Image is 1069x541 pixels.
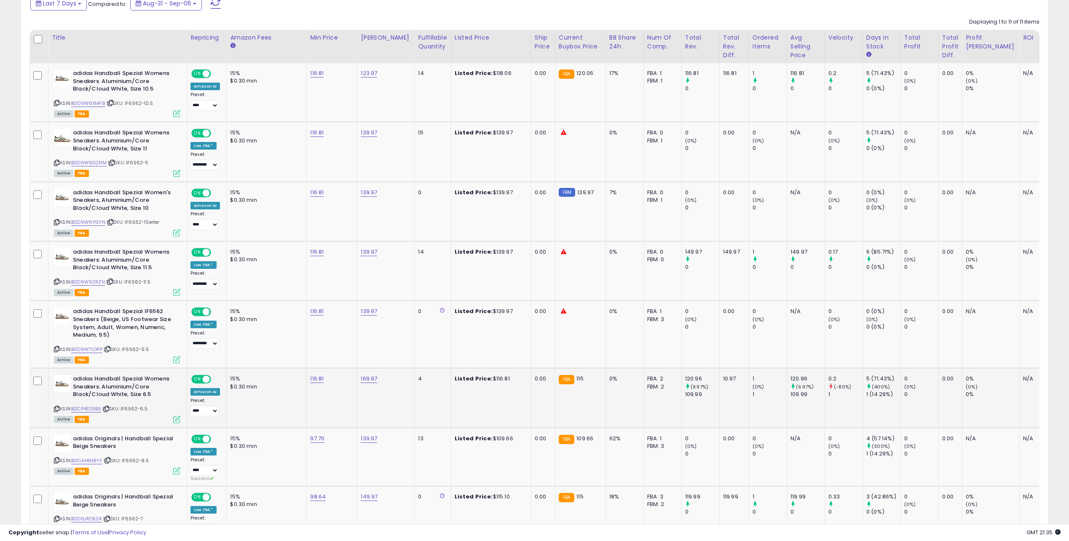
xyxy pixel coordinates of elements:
div: 0 (0%) [866,204,900,212]
div: N/A [966,129,1013,137]
div: 120.96 [790,375,825,383]
small: (0%) [904,256,916,263]
a: 98.64 [310,493,326,501]
a: 123.97 [361,69,377,78]
div: 0 [753,145,787,152]
img: 31c2aZHGACL._SL40_.jpg [54,189,71,206]
div: 0% [609,129,637,137]
div: Low. FBA * [190,321,217,328]
b: Listed Price: [455,129,493,137]
div: 1 [753,391,787,398]
div: 1 [753,248,787,256]
span: OFF [210,249,223,256]
div: $0.30 min [230,77,300,85]
a: B0DJH8N8YF [71,457,102,464]
div: $0.30 min [230,137,300,145]
div: 10.97 [723,375,742,383]
a: 169.97 [361,375,377,383]
small: (0%) [753,316,764,323]
a: Terms of Use [72,528,108,536]
b: adidas Handball Spezial Womens Sneakers. Aluminium/Core Black/Cloud White, Size 11.5 [73,248,175,274]
div: 0 [828,189,863,196]
b: adidas Handball Spezial Women's Sneakers, Aluminium/Core Black/Cloud White, Size 10 [73,189,175,214]
a: B0D6JRD5SR [71,515,102,522]
div: ASIN: [54,189,180,236]
a: 116.81 [310,188,324,197]
div: $139.97 [455,308,525,315]
a: 149.97 [361,493,378,501]
a: 116.81 [310,129,324,137]
div: 0.00 [942,189,956,196]
small: (400%) [872,383,890,390]
div: Low. FBA * [190,142,217,150]
div: N/A [966,189,1013,196]
a: B0CP4R29B5 [71,405,101,412]
div: 1 [828,391,863,398]
div: Velocity [828,33,859,42]
div: 0 [418,308,444,315]
div: $0.30 min [230,383,300,391]
div: 0% [966,375,1019,383]
span: ON [192,70,203,78]
div: 5 (71.43%) [866,70,900,77]
span: OFF [210,376,223,383]
div: 0.2 [828,375,863,383]
div: 0 (0%) [866,263,900,271]
small: (0%) [828,137,840,144]
div: Current Buybox Price [559,33,602,51]
small: (0%) [966,383,978,390]
div: 0% [609,375,637,383]
div: Min Price [310,33,354,42]
div: ASIN: [54,248,180,295]
b: Listed Price: [455,188,493,196]
div: 0% [966,248,1019,256]
div: 149.97 [723,248,742,256]
div: 0 [753,204,787,212]
div: 0 [753,85,787,92]
div: Title [52,33,183,42]
div: Preset: [190,398,220,417]
span: 115 [576,375,583,383]
div: 116.81 [723,70,742,77]
span: All listings currently available for purchase on Amazon [54,416,73,423]
div: FBA: 1 [647,70,675,77]
small: FBA [559,70,574,79]
img: 31c2aZHGACL._SL40_.jpg [54,375,71,392]
a: Privacy Policy [109,528,146,536]
div: 0 (0%) [866,145,900,152]
b: adidas Handball Spezial IF6562 Sneakers (Beige, US Footwear Size System, Adult, Women, Numeric, M... [73,308,175,341]
div: Preset: [190,152,220,171]
div: $0.30 min [230,256,300,263]
div: 0.00 [942,308,956,315]
div: 0 [828,204,863,212]
span: All listings currently available for purchase on Amazon [54,110,73,118]
span: 139.97 [577,188,594,196]
div: Fulfillable Quantity [418,33,447,51]
small: Amazon Fees. [230,42,235,50]
div: $139.97 [455,248,525,256]
img: 415WS2mMtuL._SL40_.jpg [54,129,71,146]
div: 6 (85.71%) [866,248,900,256]
span: ON [192,130,203,137]
div: 0 [904,145,938,152]
div: 0 [828,145,863,152]
div: 0 [904,323,938,331]
div: FBM: 3 [647,316,675,323]
div: 0.00 [535,375,549,383]
div: 0 [904,375,938,383]
span: All listings currently available for purchase on Amazon [54,356,73,364]
small: (0%) [904,383,916,390]
b: adidas Handball Spezial Womens Sneakers. Aluminium/Core Black/Cloud White, Size 10.5 [73,70,175,95]
b: Listed Price: [455,69,493,77]
a: 139.97 [361,188,377,197]
div: ASIN: [54,375,180,422]
span: All listings currently available for purchase on Amazon [54,170,73,177]
div: 0.17 [828,248,863,256]
div: 15% [230,70,300,77]
div: 0 [753,189,787,196]
span: 109.66 [576,434,593,442]
span: FBA [75,110,89,118]
div: 15 [418,129,444,137]
a: 116.81 [310,307,324,316]
div: N/A [1023,248,1051,256]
